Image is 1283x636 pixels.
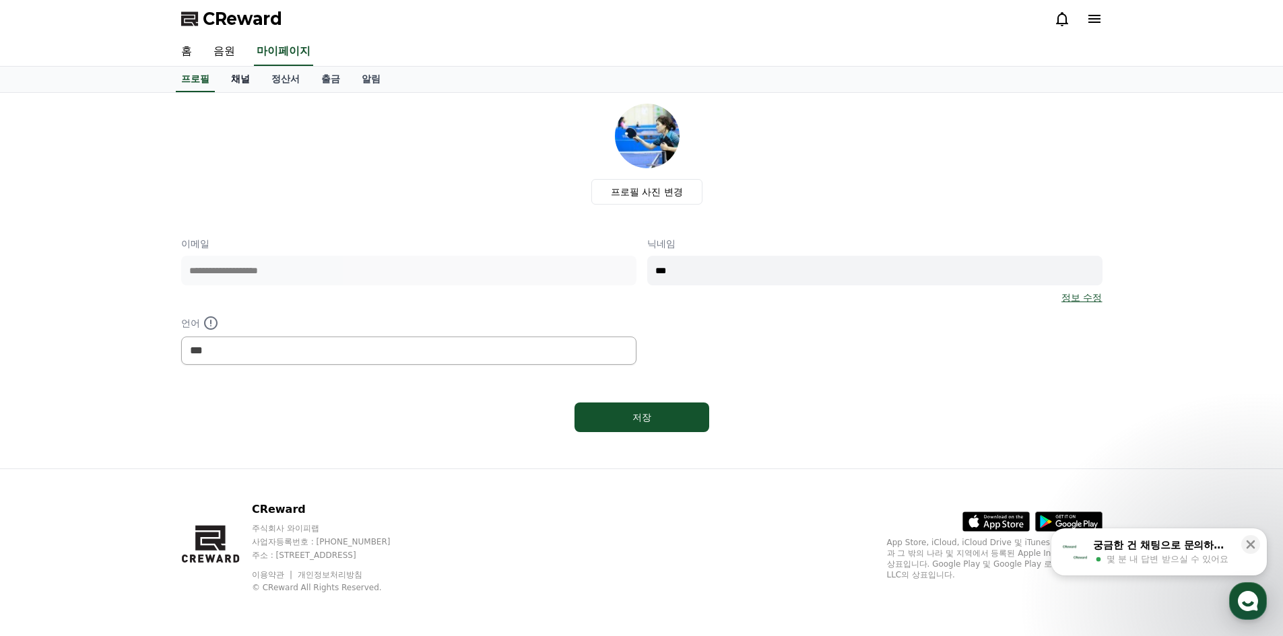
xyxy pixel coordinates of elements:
[591,179,702,205] label: 프로필 사진 변경
[170,38,203,66] a: 홈
[181,8,282,30] a: CReward
[123,448,139,458] span: 대화
[89,427,174,460] a: 대화
[176,67,215,92] a: 프로필
[252,536,416,547] p: 사업자등록번호 : [PHONE_NUMBER]
[42,447,51,458] span: 홈
[174,427,259,460] a: 설정
[220,67,261,92] a: 채널
[310,67,351,92] a: 출금
[252,523,416,534] p: 주식회사 와이피랩
[601,411,682,424] div: 저장
[203,38,246,66] a: 음원
[351,67,391,92] a: 알림
[647,237,1103,250] p: 닉네임
[208,447,224,458] span: 설정
[254,38,313,66] a: 마이페이지
[252,582,416,593] p: © CReward All Rights Reserved.
[181,237,636,250] p: 이메일
[4,427,89,460] a: 홈
[181,315,636,331] p: 언어
[252,550,416,561] p: 주소 : [STREET_ADDRESS]
[1061,291,1102,304] a: 정보 수정
[252,501,416,518] p: CReward
[298,570,362,579] a: 개인정보처리방침
[261,67,310,92] a: 정산서
[203,8,282,30] span: CReward
[887,537,1103,580] p: App Store, iCloud, iCloud Drive 및 iTunes Store는 미국과 그 밖의 나라 및 지역에서 등록된 Apple Inc.의 서비스 상표입니다. Goo...
[252,570,294,579] a: 이용약관
[574,402,709,432] button: 저장
[615,104,680,168] img: profile_image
